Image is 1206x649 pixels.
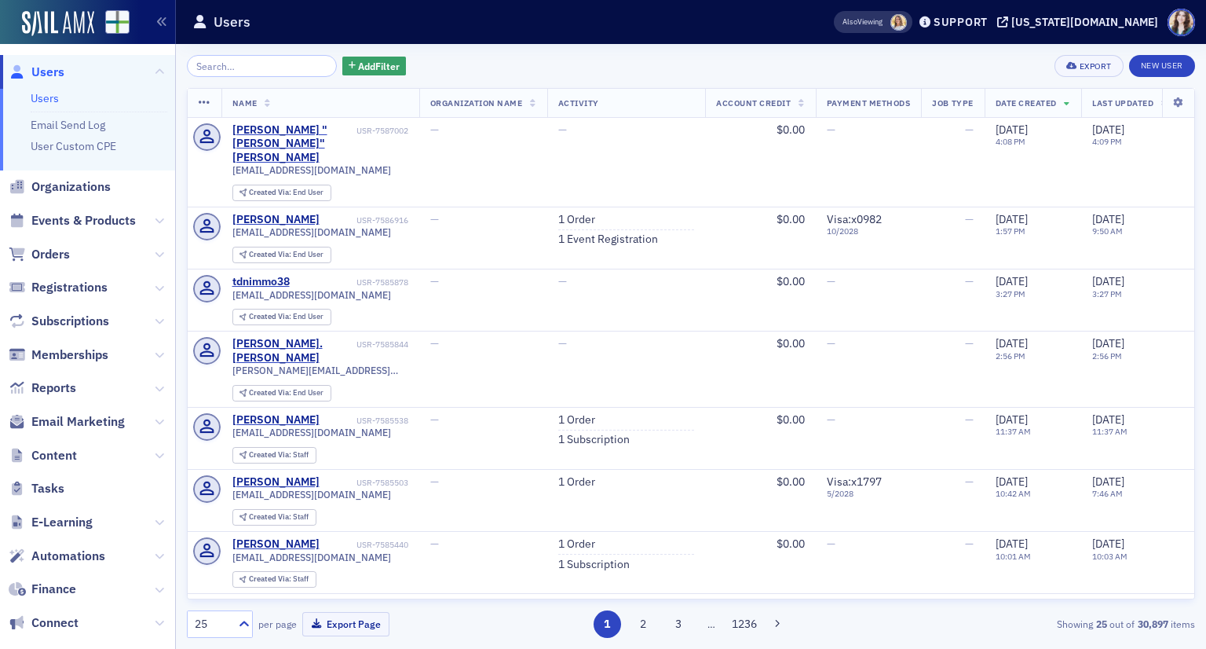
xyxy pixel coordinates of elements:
[94,10,130,37] a: View Homepage
[322,478,408,488] div: USR-7585503
[1135,617,1171,631] strong: 30,897
[827,475,882,489] span: Visa : x1797
[232,537,320,552] div: [PERSON_NAME]
[934,15,988,29] div: Support
[232,247,331,263] div: Created Via: End User
[558,336,567,350] span: —
[1092,123,1124,137] span: [DATE]
[249,387,293,398] span: Created Via :
[232,213,320,227] div: [PERSON_NAME]
[558,433,630,447] a: 1 Subscription
[249,511,293,522] span: Created Via :
[842,16,857,27] div: Also
[870,617,1195,631] div: Showing out of items
[232,164,391,176] span: [EMAIL_ADDRESS][DOMAIN_NAME]
[558,97,599,108] span: Activity
[258,617,297,631] label: per page
[890,14,907,31] span: Bethany Booth
[31,139,116,153] a: User Custom CPE
[232,337,354,365] a: [PERSON_NAME].[PERSON_NAME]
[232,475,320,489] div: [PERSON_NAME]
[996,136,1025,147] time: 4:08 PM
[9,64,64,81] a: Users
[232,447,316,464] div: Created Via: Staff
[1093,617,1109,631] strong: 25
[31,480,64,497] span: Tasks
[9,581,76,598] a: Finance
[1011,15,1158,29] div: [US_STATE][DOMAIN_NAME]
[232,509,316,526] div: Created Via: Staff
[716,97,791,108] span: Account Credit
[22,11,94,36] img: SailAMX
[777,412,805,427] span: $0.00
[996,551,1031,562] time: 10:01 AM
[665,610,693,638] button: 3
[965,123,974,137] span: —
[31,379,76,397] span: Reports
[232,185,331,201] div: Created Via: End User
[965,274,974,288] span: —
[700,617,722,631] span: …
[31,178,111,196] span: Organizations
[358,59,400,73] span: Add Filter
[827,274,835,288] span: —
[31,246,70,263] span: Orders
[558,213,595,227] a: 1 Order
[558,123,567,137] span: —
[1092,225,1123,236] time: 9:50 AM
[214,13,250,31] h1: Users
[232,97,258,108] span: Name
[249,451,309,460] div: Staff
[430,274,439,288] span: —
[9,614,79,632] a: Connect
[1092,350,1122,361] time: 2:56 PM
[1092,426,1127,437] time: 11:37 AM
[249,389,323,398] div: End User
[187,55,337,77] input: Search…
[827,336,835,350] span: —
[356,339,408,350] div: USR-7585844
[996,97,1057,108] span: Date Created
[31,91,59,105] a: Users
[9,480,64,497] a: Tasks
[1092,274,1124,288] span: [DATE]
[31,64,64,81] span: Users
[322,540,408,550] div: USR-7585440
[1092,488,1123,499] time: 7:46 AM
[558,274,567,288] span: —
[249,513,309,522] div: Staff
[31,548,105,565] span: Automations
[249,449,293,460] span: Created Via :
[232,571,316,588] div: Created Via: Staff
[232,123,354,165] a: [PERSON_NAME] "[PERSON_NAME]" [PERSON_NAME]
[827,123,835,137] span: —
[1092,212,1124,226] span: [DATE]
[996,274,1028,288] span: [DATE]
[996,350,1025,361] time: 2:56 PM
[249,311,293,321] span: Created Via :
[827,212,882,226] span: Visa : x0982
[558,558,630,572] a: 1 Subscription
[932,97,973,108] span: Job Type
[558,233,658,247] a: 1 Event Registration
[232,552,391,563] span: [EMAIL_ADDRESS][DOMAIN_NAME]
[430,412,439,427] span: —
[322,416,408,426] div: USR-7585538
[9,212,136,229] a: Events & Products
[1092,288,1122,299] time: 3:27 PM
[827,489,911,499] span: 5 / 2028
[342,57,407,76] button: AddFilter
[1092,336,1124,350] span: [DATE]
[430,212,439,226] span: —
[1092,475,1124,489] span: [DATE]
[249,251,323,259] div: End User
[827,412,835,427] span: —
[965,336,974,350] span: —
[965,537,974,551] span: —
[629,610,656,638] button: 2
[1092,97,1153,108] span: Last Updated
[31,581,76,598] span: Finance
[9,447,77,464] a: Content
[1054,55,1123,77] button: Export
[827,97,911,108] span: Payment Methods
